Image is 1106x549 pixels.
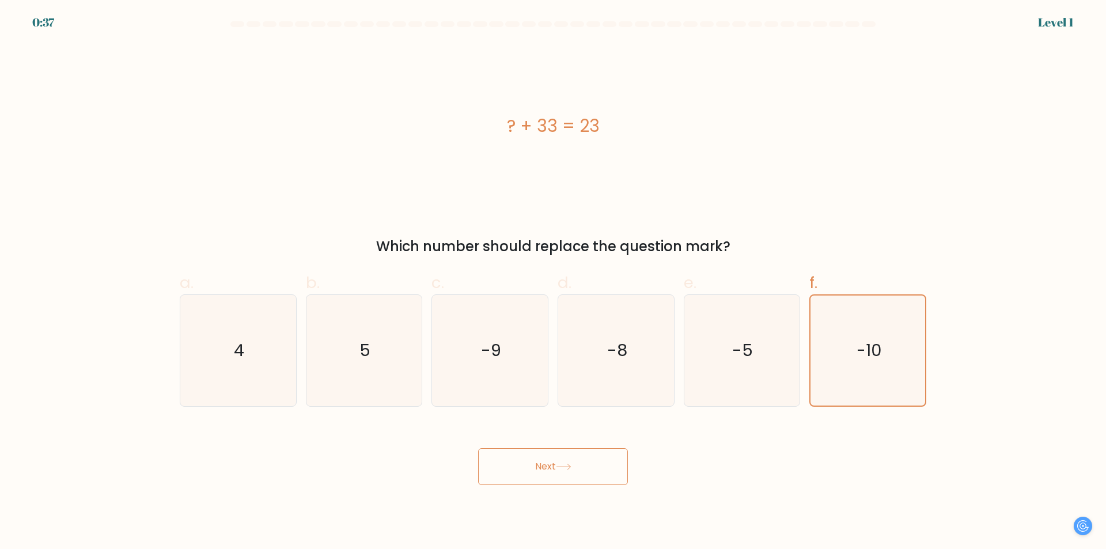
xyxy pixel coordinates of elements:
text: -10 [857,339,881,362]
text: -8 [607,339,627,362]
span: d. [558,271,571,294]
span: a. [180,271,194,294]
div: ? + 33 = 23 [180,113,926,139]
div: Level 1 [1038,14,1074,31]
div: Which number should replace the question mark? [187,236,919,257]
text: 4 [234,339,244,362]
span: f. [809,271,817,294]
button: Next [478,448,628,485]
text: 5 [359,339,370,362]
span: b. [306,271,320,294]
span: e. [684,271,696,294]
text: -5 [733,339,753,362]
div: 0:37 [32,14,54,31]
text: -9 [481,339,501,362]
span: c. [431,271,444,294]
